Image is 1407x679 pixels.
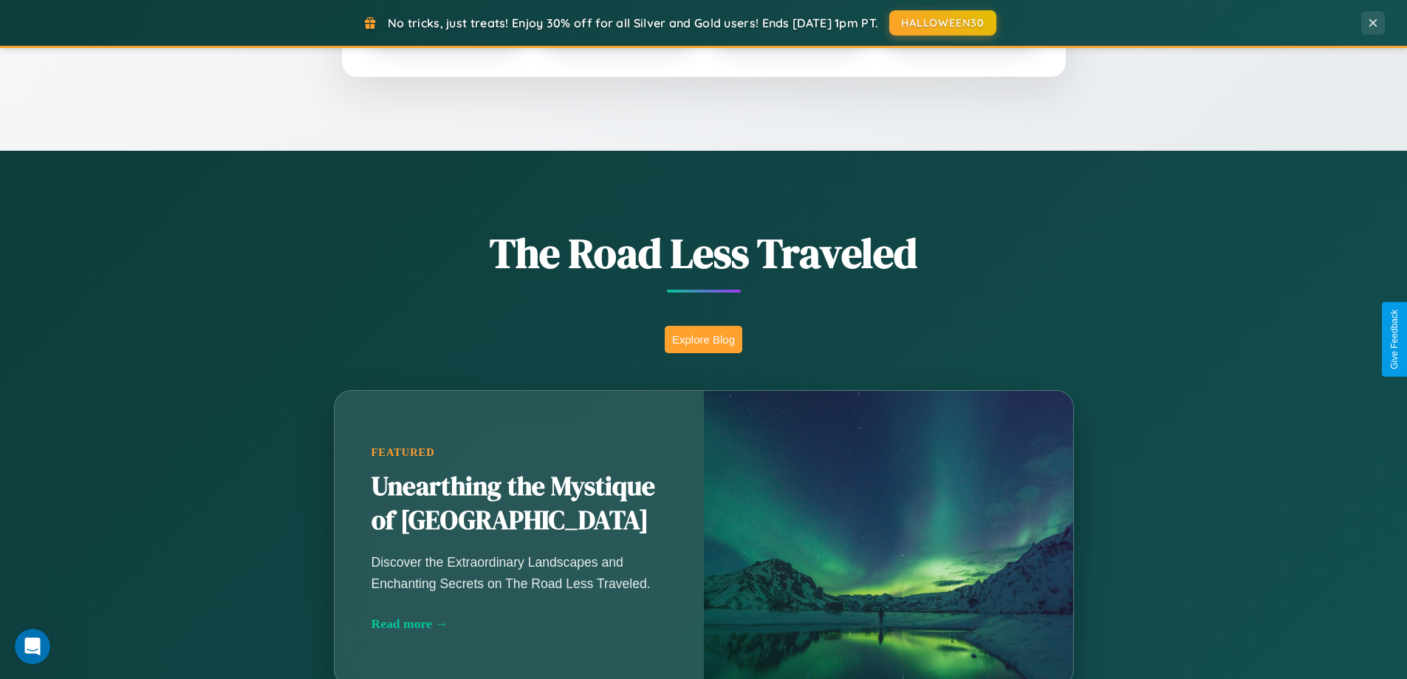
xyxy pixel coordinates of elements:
div: Featured [372,446,667,459]
button: HALLOWEEN30 [889,10,996,35]
h1: The Road Less Traveled [261,225,1147,282]
div: Give Feedback [1389,310,1400,369]
span: No tricks, just treats! Enjoy 30% off for all Silver and Gold users! Ends [DATE] 1pm PT. [388,16,878,30]
p: Discover the Extraordinary Landscapes and Enchanting Secrets on The Road Less Traveled. [372,552,667,593]
iframe: Intercom live chat [15,629,50,664]
button: Explore Blog [665,326,742,353]
h2: Unearthing the Mystique of [GEOGRAPHIC_DATA] [372,470,667,538]
div: Read more → [372,616,667,632]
